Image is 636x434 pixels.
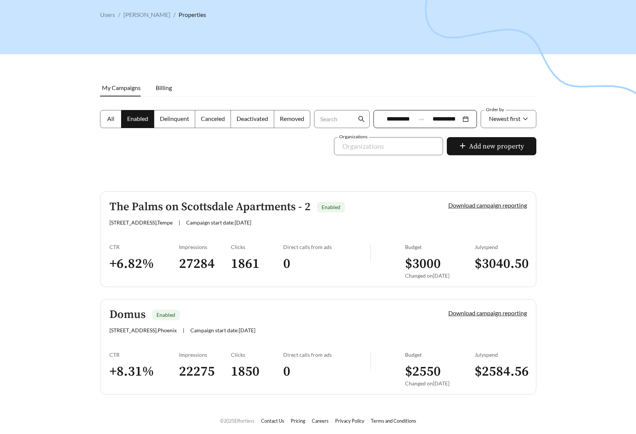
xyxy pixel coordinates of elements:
[280,115,304,122] span: Removed
[231,255,283,272] h3: 1861
[322,204,340,210] span: Enabled
[405,255,475,272] h3: $ 3000
[109,244,179,250] div: CTR
[109,327,177,333] span: [STREET_ADDRESS] , Phoenix
[291,418,305,424] a: Pricing
[179,244,231,250] div: Impressions
[186,219,251,226] span: Campaign start date: [DATE]
[231,363,283,380] h3: 1850
[418,116,425,122] span: swap-right
[371,418,416,424] a: Terms and Conditions
[475,363,527,380] h3: $ 2584.56
[109,309,146,321] h5: Domus
[469,141,524,151] span: Add new property
[370,244,371,262] img: line
[335,418,364,424] a: Privacy Policy
[475,244,527,250] div: July spend
[156,84,172,91] span: Billing
[475,255,527,272] h3: $ 3040.50
[405,244,475,250] div: Budget
[405,351,475,358] div: Budget
[489,115,521,122] span: Newest first
[447,137,536,155] button: plusAdd new property
[190,327,255,333] span: Campaign start date: [DATE]
[370,351,371,370] img: line
[261,418,284,424] a: Contact Us
[179,219,180,226] span: |
[179,363,231,380] h3: 22275
[160,115,189,122] span: Delinquent
[179,351,231,358] div: Impressions
[109,219,173,226] span: [STREET_ADDRESS] , Tempe
[312,418,329,424] a: Careers
[231,244,283,250] div: Clicks
[283,255,370,272] h3: 0
[109,255,179,272] h3: + 6.82 %
[179,255,231,272] h3: 27284
[283,244,370,250] div: Direct calls from ads
[156,312,175,318] span: Enabled
[405,363,475,380] h3: $ 2550
[405,272,475,279] div: Changed on [DATE]
[405,380,475,387] div: Changed on [DATE]
[231,351,283,358] div: Clicks
[100,191,536,287] a: The Palms on Scottsdale Apartments - 2Enabled[STREET_ADDRESS],Tempe|Campaign start date:[DATE]Dow...
[237,115,268,122] span: Deactivated
[109,363,179,380] h3: + 8.31 %
[448,202,527,209] a: Download campaign reporting
[201,115,225,122] span: Canceled
[459,142,466,151] span: plus
[109,351,179,358] div: CTR
[107,115,114,122] span: All
[418,116,425,122] span: to
[283,351,370,358] div: Direct calls from ads
[109,201,311,213] h5: The Palms on Scottsdale Apartments - 2
[102,84,141,91] span: My Campaigns
[358,116,365,122] span: search
[475,351,527,358] div: July spend
[183,327,184,333] span: |
[220,418,255,424] span: © 2025 Effortless
[127,115,148,122] span: Enabled
[100,299,536,395] a: DomusEnabled[STREET_ADDRESS],Phoenix|Campaign start date:[DATE]Download campaign reportingCTR+8.3...
[448,309,527,316] a: Download campaign reporting
[283,363,370,380] h3: 0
